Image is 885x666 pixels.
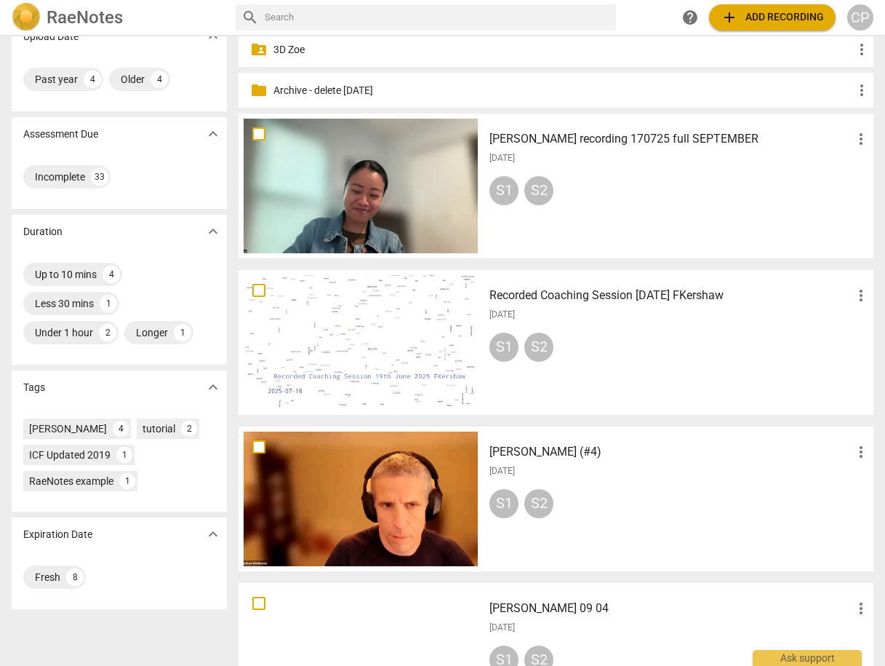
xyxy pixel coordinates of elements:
p: 3D Zoe [273,42,853,58]
div: Older [121,72,145,87]
img: Logo [12,3,41,32]
p: Upload Date [23,29,79,44]
span: expand_more [204,125,222,143]
div: S1 [489,333,518,362]
div: 1 [174,324,191,341]
button: Show more [202,221,224,242]
div: 1 [119,473,135,489]
div: 4 [151,71,168,88]
p: Expiration Date [23,527,92,542]
span: Add recording [721,9,824,26]
span: [DATE] [489,309,515,321]
button: Show more [202,523,224,545]
span: add [721,9,738,26]
span: more_vert [852,287,870,304]
h3: Monica - Joyce recording 170725 full SEPTEMBER [489,130,852,148]
h2: RaeNotes [47,7,123,28]
div: 4 [103,266,120,283]
div: Fresh [35,570,60,584]
div: Under 1 hour [35,325,93,340]
div: 33 [91,168,108,186]
div: ICF Updated 2019 [29,448,111,462]
a: Recorded Coaching Session [DATE] FKershaw[DATE]S1S2 [244,275,868,410]
a: [PERSON_NAME] recording 170725 full SEPTEMBER[DATE]S1S2 [244,119,868,253]
span: expand_more [204,378,222,396]
span: folder [250,82,268,99]
div: S2 [524,176,553,205]
input: Search [265,6,610,29]
span: folder_shared [250,41,268,58]
div: Less 30 mins [35,296,94,311]
div: 1 [100,295,117,312]
div: [PERSON_NAME] [29,421,107,436]
div: Past year [35,72,78,87]
div: RaeNotes example [29,474,113,488]
h3: Nathan (#4) [489,443,852,461]
h3: Recorded Coaching Session 19th June 2025 FKershaw [489,287,852,304]
p: Tags [23,380,45,395]
div: 8 [66,568,84,586]
span: more_vert [852,600,870,617]
div: Longer [136,325,168,340]
button: Show more [202,25,224,47]
p: Assessment Due [23,127,98,142]
div: 4 [113,421,129,437]
div: 2 [181,421,197,437]
button: CP [847,4,873,31]
div: S1 [489,176,518,205]
span: more_vert [852,130,870,148]
div: S2 [524,333,553,362]
span: search [241,9,259,26]
div: 1 [116,447,132,463]
p: Archive - delete in 3 months [273,83,853,98]
span: more_vert [852,443,870,461]
h3: Harriet B 09 04 [489,600,852,617]
span: expand_more [204,526,222,543]
div: Ask support [753,650,862,666]
span: [DATE] [489,465,515,477]
span: expand_more [204,28,222,45]
span: more_vert [853,82,870,99]
a: LogoRaeNotes [12,3,224,32]
div: 2 [99,324,116,341]
a: Help [677,4,703,31]
a: [PERSON_NAME] (#4)[DATE]S1S2 [244,432,868,566]
button: Upload [709,4,836,31]
span: [DATE] [489,622,515,634]
div: Up to 10 mins [35,267,97,282]
button: Show more [202,376,224,398]
div: S2 [524,489,553,518]
span: expand_more [204,223,222,240]
span: more_vert [853,41,870,58]
button: Show more [202,123,224,145]
div: tutorial [143,421,175,436]
p: Duration [23,224,63,239]
div: Incomplete [35,170,85,184]
div: 4 [84,71,101,88]
span: [DATE] [489,152,515,164]
span: help [681,9,699,26]
div: S1 [489,489,518,518]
